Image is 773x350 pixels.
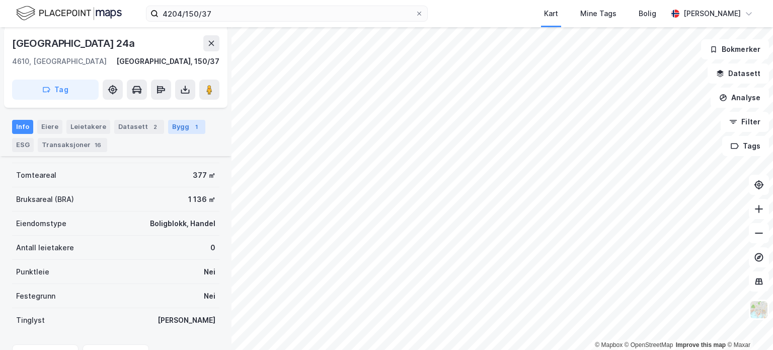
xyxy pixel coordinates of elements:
div: 0 [210,242,215,254]
div: [PERSON_NAME] [683,8,741,20]
a: Improve this map [676,341,726,348]
a: OpenStreetMap [625,341,673,348]
div: Kart [544,8,558,20]
div: Eiere [37,120,62,134]
button: Tags [722,136,769,156]
div: Eiendomstype [16,218,66,230]
button: Datasett [708,63,769,84]
div: ESG [12,138,34,152]
button: Filter [721,112,769,132]
div: 16 [93,140,103,150]
div: 377 ㎡ [193,169,215,181]
div: Punktleie [16,266,49,278]
a: Mapbox [595,341,623,348]
div: Tinglyst [16,314,45,326]
button: Analyse [711,88,769,108]
div: 1 [191,122,201,132]
div: Kontrollprogram for chat [723,302,773,350]
div: 2 [150,122,160,132]
img: logo.f888ab2527a4732fd821a326f86c7f29.svg [16,5,122,22]
div: [GEOGRAPHIC_DATA] 24a [12,35,137,51]
button: Bokmerker [701,39,769,59]
div: Bruksareal (BRA) [16,193,74,205]
div: Nei [204,266,215,278]
div: Tomteareal [16,169,56,181]
div: Antall leietakere [16,242,74,254]
div: 4610, [GEOGRAPHIC_DATA] [12,55,107,67]
div: Bygg [168,120,205,134]
div: [PERSON_NAME] [158,314,215,326]
iframe: Chat Widget [723,302,773,350]
div: Leietakere [66,120,110,134]
div: Nei [204,290,215,302]
div: Mine Tags [580,8,616,20]
div: Festegrunn [16,290,55,302]
div: Boligblokk, Handel [150,218,215,230]
button: Tag [12,80,99,100]
div: 1 136 ㎡ [188,193,215,205]
div: Transaksjoner [38,138,107,152]
img: Z [749,300,768,319]
input: Søk på adresse, matrikkel, gårdeiere, leietakere eller personer [159,6,415,21]
div: Info [12,120,33,134]
div: [GEOGRAPHIC_DATA], 150/37 [116,55,219,67]
div: Bolig [639,8,656,20]
div: Datasett [114,120,164,134]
